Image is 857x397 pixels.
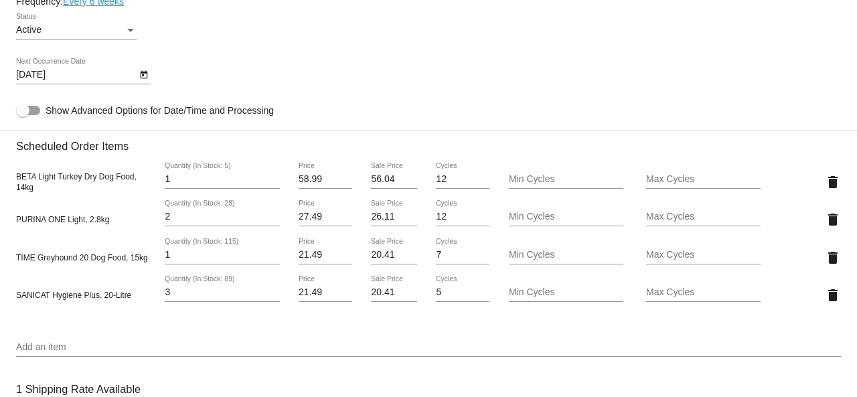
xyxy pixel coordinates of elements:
span: Show Advanced Options for Date/Time and Processing [46,104,274,117]
input: Max Cycles [646,174,761,185]
input: Quantity (In Stock: 115) [165,250,279,260]
input: Cycles [436,250,489,260]
mat-icon: delete [825,174,841,190]
input: Sale Price [371,250,416,260]
mat-icon: delete [825,250,841,266]
input: Max Cycles [646,212,761,222]
input: Cycles [436,287,489,298]
span: PURINA ONE Light, 2.8kg [16,215,109,224]
mat-icon: delete [825,287,841,303]
input: Price [299,287,352,298]
input: Max Cycles [646,287,761,298]
input: Quantity (In Stock: 5) [165,174,279,185]
mat-icon: delete [825,212,841,228]
span: TIME Greyhound 20 Dog Food, 15kg [16,253,148,262]
input: Price [299,174,352,185]
input: Min Cycles [509,250,623,260]
input: Sale Price [371,212,416,222]
input: Max Cycles [646,250,761,260]
input: Price [299,212,352,222]
button: Open calendar [137,67,151,81]
span: Active [16,24,42,35]
input: Quantity (In Stock: 28) [165,212,279,222]
span: BETA Light Turkey Dry Dog Food, 14kg [16,172,137,192]
mat-select: Status [16,25,137,35]
input: Price [299,250,352,260]
input: Min Cycles [509,287,623,298]
span: SANICAT Hygiene Plus, 20-Litre [16,291,131,300]
input: Next Occurrence Date [16,70,137,80]
input: Min Cycles [509,174,623,185]
input: Min Cycles [509,212,623,222]
input: Quantity (In Stock: 89) [165,287,279,298]
input: Sale Price [371,287,416,298]
input: Sale Price [371,174,416,185]
h3: Scheduled Order Items [16,130,841,153]
input: Add an item [16,342,841,353]
input: Cycles [436,174,489,185]
input: Cycles [436,212,489,222]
